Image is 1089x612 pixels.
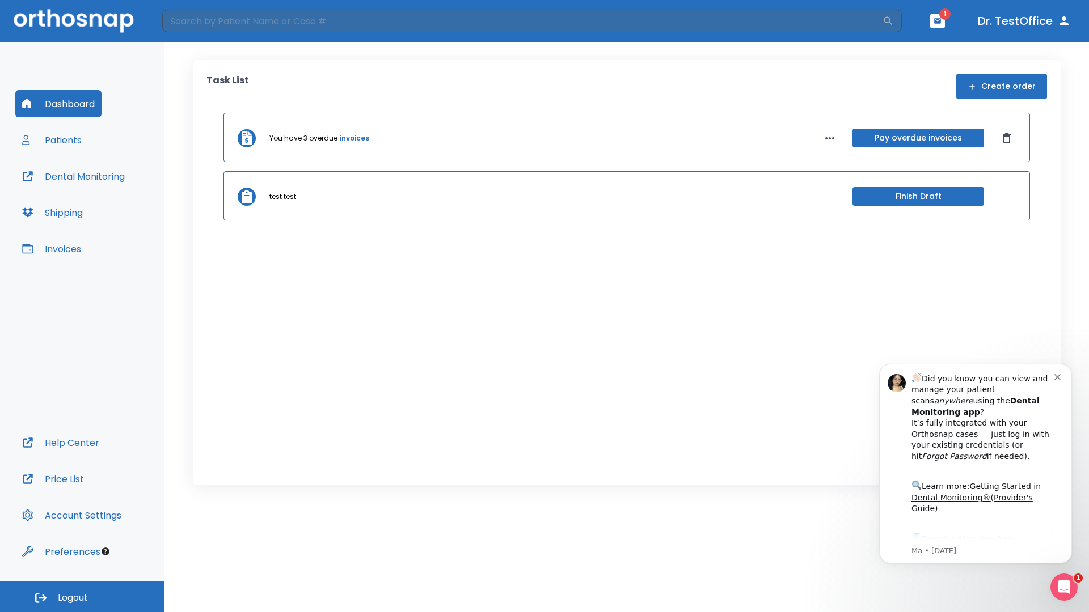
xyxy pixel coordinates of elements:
[206,74,249,99] p: Task List
[49,188,150,208] a: App Store
[162,10,883,32] input: Search by Patient Name or Case #
[852,129,984,147] button: Pay overdue invoices
[269,192,296,202] p: test test
[852,187,984,206] button: Finish Draft
[100,546,111,556] div: Tooltip anchor
[15,163,132,190] button: Dental Monitoring
[15,199,90,226] button: Shipping
[15,235,88,262] button: Invoices
[956,74,1047,99] button: Create order
[15,465,91,492] button: Price List
[973,11,1075,31] button: Dr. TestOffice
[862,347,1089,581] iframe: Intercom notifications message
[998,129,1016,147] button: Dismiss
[1050,573,1078,601] iframe: Intercom live chat
[58,592,88,604] span: Logout
[15,429,106,456] button: Help Center
[192,24,201,33] button: Dismiss notification
[15,538,107,565] button: Preferences
[49,199,192,209] p: Message from Ma, sent 2w ago
[49,185,192,243] div: Download the app: | ​ Let us know if you need help getting started!
[14,9,134,32] img: Orthosnap
[269,133,337,143] p: You have 3 overdue
[1074,573,1083,583] span: 1
[15,501,128,529] button: Account Settings
[15,90,102,117] button: Dashboard
[939,8,951,20] span: 1
[15,126,88,154] button: Patients
[340,133,369,143] a: invoices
